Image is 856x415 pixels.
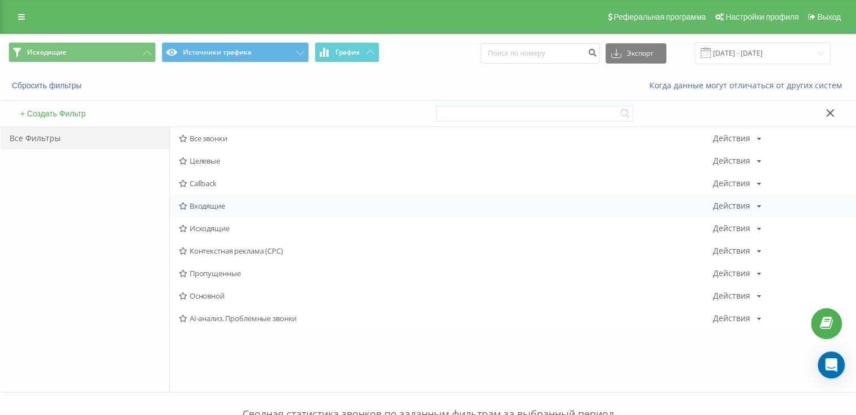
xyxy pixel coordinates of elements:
[713,202,750,210] div: Действия
[713,247,750,255] div: Действия
[649,80,848,91] a: Когда данные могут отличаться от других систем
[713,269,750,277] div: Действия
[8,80,87,91] button: Сбросить фильтры
[335,48,360,56] span: График
[817,12,841,21] span: Выход
[725,12,799,21] span: Настройки профиля
[481,43,600,64] input: Поиск по номеру
[713,179,750,187] div: Действия
[713,157,750,165] div: Действия
[713,314,750,322] div: Действия
[179,247,713,255] span: Контекстная реклама (CPC)
[179,224,713,232] span: Исходящие
[713,224,750,232] div: Действия
[179,269,713,277] span: Пропущенные
[1,127,169,150] div: Все Фильтры
[179,157,713,165] span: Целевые
[713,134,750,142] div: Действия
[179,292,713,300] span: Основной
[179,314,713,322] span: AI-анализ. Проблемные звонки
[179,134,713,142] span: Все звонки
[613,12,706,21] span: Реферальная программа
[179,202,713,210] span: Входящие
[713,292,750,300] div: Действия
[27,48,66,57] span: Исходящие
[179,179,713,187] span: Callback
[606,43,666,64] button: Экспорт
[17,109,89,119] button: + Создать Фильтр
[822,108,839,120] button: Закрыть
[315,42,379,62] button: График
[162,42,309,62] button: Источники трафика
[818,351,845,378] div: Open Intercom Messenger
[8,42,156,62] button: Исходящие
